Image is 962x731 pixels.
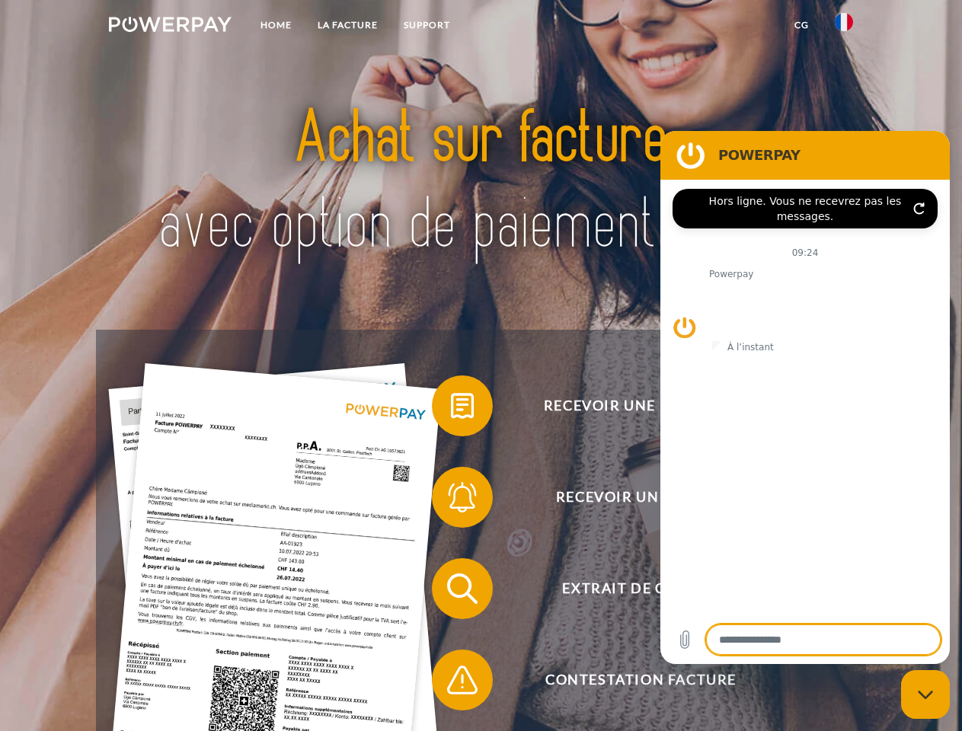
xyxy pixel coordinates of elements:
iframe: Bouton de lancement de la fenêtre de messagerie, conversation en cours [901,670,950,719]
img: logo-powerpay-white.svg [109,17,232,32]
span: Recevoir une facture ? [454,375,827,436]
img: fr [835,13,853,31]
a: Support [391,11,463,39]
a: CG [781,11,822,39]
a: LA FACTURE [305,11,391,39]
a: Home [248,11,305,39]
button: Recevoir un rappel? [432,467,828,528]
img: title-powerpay_fr.svg [145,73,817,292]
img: qb_bell.svg [443,478,481,516]
span: Recevoir un rappel? [454,467,827,528]
img: qb_search.svg [443,570,481,608]
span: Extrait de compte [454,558,827,619]
iframe: Fenêtre de messagerie [660,131,950,664]
span: Contestation Facture [454,650,827,710]
button: Recevoir une facture ? [432,375,828,436]
img: qb_bill.svg [443,387,481,425]
button: Contestation Facture [432,650,828,710]
button: Extrait de compte [432,558,828,619]
img: qb_warning.svg [443,661,481,699]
